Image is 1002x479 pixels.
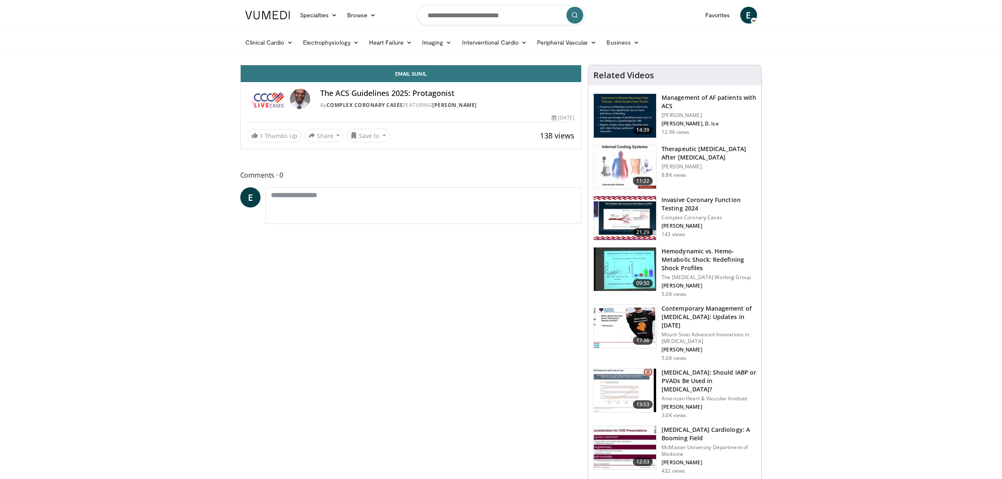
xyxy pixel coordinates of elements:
p: 12.9K views [662,129,689,136]
img: Avatar [290,89,310,109]
p: 3.6K views [662,412,686,419]
a: 11:22 Therapeutic [MEDICAL_DATA] After [MEDICAL_DATA] [PERSON_NAME] 8.8K views [593,145,756,189]
img: df55f059-d842-45fe-860a-7f3e0b094e1d.150x105_q85_crop-smart_upscale.jpg [594,305,656,349]
span: 138 views [540,130,574,141]
span: 12:53 [633,458,653,466]
a: 17:36 Contemporary Management of [MEDICAL_DATA]: Updates in [DATE] Mount Sinai Advanced Innovatio... [593,304,756,362]
p: Complex Coronary Cases [662,214,756,221]
a: Business [601,34,644,51]
img: 2496e462-765f-4e8f-879f-a0c8e95ea2b6.150x105_q85_crop-smart_upscale.jpg [594,247,656,291]
a: E [740,7,757,24]
h4: Related Videos [593,70,654,80]
img: fc7ef86f-c6ee-4b93-adf1-6357ab0ee315.150x105_q85_crop-smart_upscale.jpg [594,369,656,412]
a: 12:53 [MEDICAL_DATA] Cardiology: A Booming Field McMaster University Department of Medicine [PERS... [593,426,756,474]
h4: The ACS Guidelines 2025: Protagonist [320,89,574,98]
p: 432 views [662,468,685,474]
img: 92c31dee-6a64-4212-874e-48f0a5ce05c1.150x105_q85_crop-smart_upscale.jpg [594,426,656,470]
button: Save to [347,129,390,142]
p: McMaster University Department of Medicine [662,444,756,458]
a: [PERSON_NAME] [432,101,477,109]
p: The [MEDICAL_DATA] Working Group [662,274,756,281]
p: 8.8K views [662,172,686,178]
a: Specialties [295,7,343,24]
h3: Invasive Coronary Function Testing 2024 [662,196,756,213]
img: 243698_0002_1.png.150x105_q85_crop-smart_upscale.jpg [594,145,656,189]
a: Electrophysiology [298,34,364,51]
a: Complex Coronary Cases [327,101,403,109]
img: bKdxKv0jK92UJBOH4xMDoxOjBrO-I4W8.150x105_q85_crop-smart_upscale.jpg [594,94,656,138]
p: [PERSON_NAME] [662,112,756,119]
a: Clinical Cardio [240,34,298,51]
p: 5.0K views [662,355,686,362]
a: 1 Thumbs Up [247,129,301,142]
p: [PERSON_NAME] [662,163,756,170]
span: 09:50 [633,279,653,287]
a: 09:50 Hemodynamic vs. Hemo-Metabolic Shock: Redefining Shock Profiles The [MEDICAL_DATA] Working ... [593,247,756,298]
a: Interventional Cardio [457,34,532,51]
a: Favorites [700,7,735,24]
span: 13:53 [633,400,653,409]
h3: Contemporary Management of [MEDICAL_DATA]: Updates in [DATE] [662,304,756,330]
a: Browse [342,7,381,24]
h3: [MEDICAL_DATA]: Should IABP or PVADs Be Used in [MEDICAL_DATA]? [662,368,756,394]
a: Imaging [417,34,457,51]
img: Complex Coronary Cases [247,89,287,109]
div: [DATE] [552,114,574,122]
span: 17:36 [633,336,653,345]
p: [PERSON_NAME] [662,223,756,229]
p: [PERSON_NAME] [662,404,756,410]
p: Mount Sinai Advanced Innovations in [MEDICAL_DATA] [662,331,756,345]
span: 11:22 [633,177,653,185]
p: 143 views [662,231,685,238]
div: By FEATURING [320,101,574,109]
h3: Hemodynamic vs. Hemo-Metabolic Shock: Redefining Shock Profiles [662,247,756,272]
span: 14:39 [633,126,653,134]
a: 21:29 Invasive Coronary Function Testing 2024 Complex Coronary Cases [PERSON_NAME] 143 views [593,196,756,240]
a: Heart Failure [364,34,417,51]
p: [PERSON_NAME], D. Ice [662,120,756,127]
a: Peripheral Vascular [532,34,601,51]
a: Email Sunil [241,65,582,82]
a: 13:53 [MEDICAL_DATA]: Should IABP or PVADs Be Used in [MEDICAL_DATA]? American Heart & Vascular I... [593,368,756,419]
p: [PERSON_NAME] [662,459,756,466]
p: [PERSON_NAME] [662,282,756,289]
span: Comments 0 [240,170,582,181]
img: 29018604-ad88-4fab-821f-042c17100d81.150x105_q85_crop-smart_upscale.jpg [594,196,656,240]
a: E [240,187,260,208]
p: [PERSON_NAME] [662,346,756,353]
img: VuMedi Logo [245,11,290,19]
span: 1 [260,132,263,140]
h3: Management of AF patients with ACS [662,93,756,110]
span: 21:29 [633,228,653,237]
button: Share [305,129,344,142]
h3: [MEDICAL_DATA] Cardiology: A Booming Field [662,426,756,442]
p: American Heart & Vascular Institute [662,395,756,402]
h3: Therapeutic [MEDICAL_DATA] After [MEDICAL_DATA] [662,145,756,162]
a: 14:39 Management of AF patients with ACS [PERSON_NAME] [PERSON_NAME], D. Ice 12.9K views [593,93,756,138]
input: Search topics, interventions [417,5,585,25]
p: 5.0K views [662,291,686,298]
